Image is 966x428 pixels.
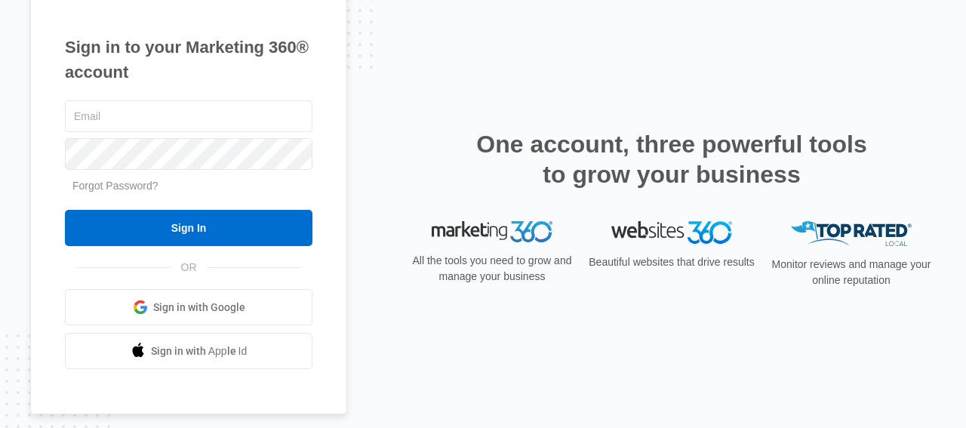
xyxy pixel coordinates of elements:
[587,254,756,270] p: Beautiful websites that drive results
[432,221,552,242] img: Marketing 360
[65,333,312,369] a: Sign in with Apple Id
[472,129,872,189] h2: One account, three powerful tools to grow your business
[153,300,245,316] span: Sign in with Google
[65,210,312,246] input: Sign In
[767,257,936,288] p: Monitor reviews and manage your online reputation
[151,343,248,359] span: Sign in with Apple Id
[72,180,158,192] a: Forgot Password?
[611,221,732,243] img: Websites 360
[171,260,208,276] span: OR
[791,221,912,246] img: Top Rated Local
[65,35,312,85] h1: Sign in to your Marketing 360® account
[65,289,312,325] a: Sign in with Google
[408,253,577,285] p: All the tools you need to grow and manage your business
[65,100,312,132] input: Email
